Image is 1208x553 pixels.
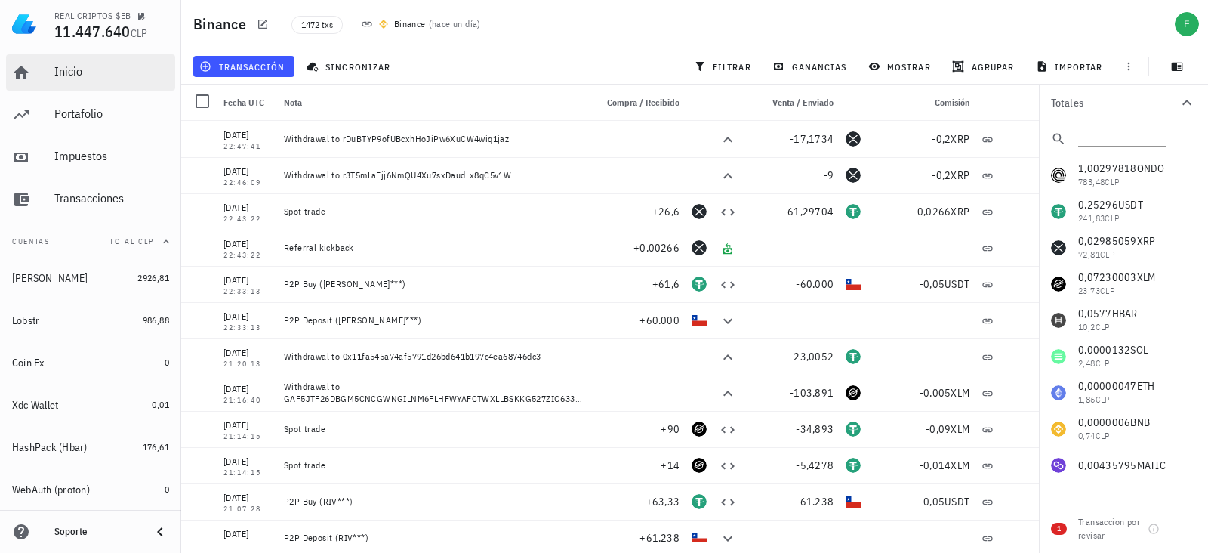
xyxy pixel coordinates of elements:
div: USDT-icon [846,349,861,364]
div: 22:43:22 [223,215,272,223]
div: XRP-icon [846,131,861,147]
div: Withdrawal to r3T5mLaFjj6NmQU4Xu7sxDaudLx8qC5v1W [284,169,583,181]
button: importar [1029,56,1112,77]
a: Inicio [6,54,175,91]
div: P2P Deposit (RIV***) [284,532,583,544]
span: +61.238 [639,531,679,545]
div: Withdrawal to rDuBTYP9ofUBcxhHoJiPw6XuCW4wiq1jaz [284,133,583,145]
div: 22:46:09 [223,179,272,187]
span: +0,00266 [633,241,679,255]
span: +63,33 [646,495,680,508]
span: ganancias [775,60,846,73]
span: 176,61 [143,441,169,453]
span: 986,88 [143,314,169,326]
span: +61,6 [652,277,679,291]
div: [DATE] [223,200,272,215]
span: -61.238 [796,495,834,508]
button: transacción [193,56,294,77]
span: -0,05 [920,495,945,508]
div: REAL CRIPTOS $EB [54,10,131,22]
div: avatar [1175,12,1199,36]
span: Venta / Enviado [772,97,834,108]
div: [DATE] [223,309,272,324]
div: CLP-icon [846,276,861,292]
button: mostrar [862,56,940,77]
span: 11.447.640 [54,21,131,42]
span: -0,0266 [914,205,951,218]
span: +14 [661,459,679,472]
div: [DATE] [223,454,272,469]
span: ( ) [429,17,481,32]
img: LedgiFi [12,12,36,36]
span: USDT [945,277,969,291]
span: filtrar [697,60,751,73]
div: XRP-icon [692,204,707,219]
span: XLM [951,386,969,400]
span: 0 [165,357,169,368]
span: XRP [951,132,969,146]
span: sincronizar [310,60,390,73]
span: 1 [1057,523,1061,535]
span: +60.000 [639,314,679,327]
div: XRP-icon [692,240,707,255]
span: -0,09 [926,422,951,436]
div: Withdrawal to 0x11fa545a74af5791d26bd641b197c4ea68746dc3 [284,351,583,363]
div: [DATE] [223,164,272,179]
div: 22:33:13 [223,324,272,332]
div: XRP-icon [846,168,861,183]
span: +90 [661,422,679,436]
div: USDT-icon [692,276,707,292]
span: XLM [951,422,969,436]
div: [DATE] [223,273,272,288]
button: filtrar [688,56,760,77]
div: Spot trade [284,205,583,218]
div: [DATE] [223,236,272,252]
a: HashPack (Hbar) 176,61 [6,429,175,465]
div: XLM-icon [692,458,707,473]
div: [PERSON_NAME] [12,272,88,285]
span: mostrar [871,60,931,73]
div: [DATE] [223,418,272,433]
div: HashPack (Hbar) [12,441,88,454]
div: [DATE] [223,490,272,505]
div: 22:33:13 [223,288,272,295]
span: -61,29704 [784,205,834,218]
div: 22:47:41 [223,143,272,150]
span: -0,005 [920,386,951,400]
div: Compra / Recibido [589,85,686,121]
a: WebAuth (proton) 0 [6,471,175,508]
div: CLP-icon [692,313,707,328]
div: Referral kickback [284,242,583,254]
span: Fecha UTC [223,97,264,108]
span: CLP [131,26,148,40]
span: +26,6 [652,205,679,218]
div: [DATE] [223,128,272,143]
span: XLM [951,459,969,472]
div: 21:16:40 [223,397,272,404]
a: Transacciones [6,181,175,218]
div: Xdc Wallet [12,399,59,412]
div: Comisión [867,85,975,121]
span: agrupar [955,60,1014,73]
span: Comisión [935,97,969,108]
div: CLP-icon [846,494,861,509]
a: Xdc Wallet 0,01 [6,387,175,423]
div: Transaccion por revisar [1078,515,1142,542]
span: importar [1039,60,1103,73]
div: Totales [1051,97,1178,108]
div: Spot trade [284,423,583,435]
span: transacción [202,60,285,73]
div: USDT-icon [846,458,861,473]
span: 0 [165,483,169,495]
span: -23,0052 [790,350,834,363]
div: CLP-icon [692,530,707,545]
div: XLM-icon [692,422,707,437]
span: 1472 txs [301,17,333,33]
div: Lobstr [12,314,40,327]
div: USDT-icon [692,494,707,509]
span: -0,2 [932,132,951,146]
div: [DATE] [223,527,272,542]
button: agrupar [946,56,1023,77]
div: WebAuth (proton) [12,483,90,496]
div: P2P Buy (RIV***) [284,496,583,508]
